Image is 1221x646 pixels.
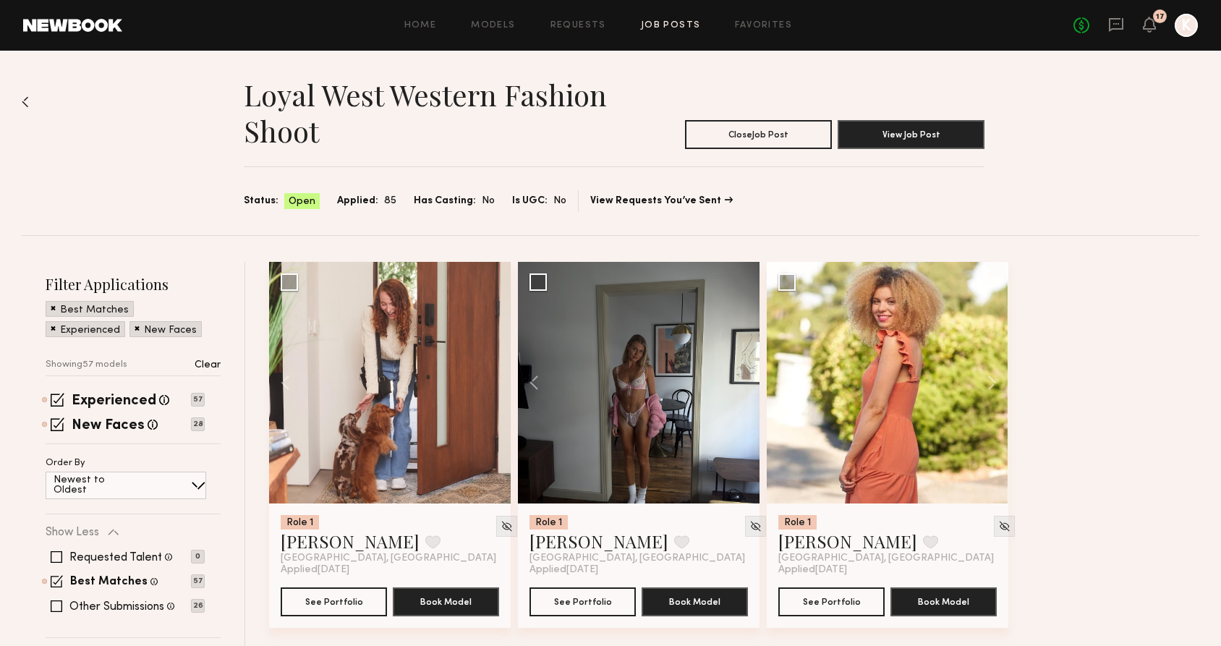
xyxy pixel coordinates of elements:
button: See Portfolio [778,587,885,616]
h2: Filter Applications [46,274,221,294]
a: Requests [550,21,606,30]
p: New Faces [144,326,197,336]
label: Experienced [72,394,156,409]
div: Applied [DATE] [281,564,499,576]
button: View Job Post [838,120,984,149]
div: Role 1 [281,515,319,530]
p: 26 [191,599,205,613]
p: 57 [191,574,205,588]
div: 17 [1156,13,1165,21]
span: [GEOGRAPHIC_DATA], [GEOGRAPHIC_DATA] [281,553,496,564]
button: Book Model [890,587,997,616]
p: Newest to Oldest [54,475,140,496]
div: Applied [DATE] [529,564,748,576]
span: Status: [244,193,278,209]
h1: Loyal West Western Fashion Shoot [244,77,614,149]
p: 28 [191,417,205,431]
p: Clear [195,360,221,370]
a: Home [404,21,437,30]
div: Role 1 [529,515,568,530]
p: 0 [191,550,205,564]
label: Other Submissions [69,601,164,613]
span: 85 [384,193,396,209]
span: [GEOGRAPHIC_DATA], [GEOGRAPHIC_DATA] [778,553,994,564]
label: New Faces [72,419,145,433]
p: Order By [46,459,85,468]
a: Book Model [393,595,499,607]
a: Favorites [735,21,792,30]
button: See Portfolio [281,587,387,616]
span: Open [289,195,315,209]
span: Has Casting: [414,193,476,209]
button: See Portfolio [529,587,636,616]
button: Book Model [393,587,499,616]
span: No [482,193,495,209]
a: Book Model [890,595,997,607]
div: Role 1 [778,515,817,530]
p: 57 [191,393,205,407]
a: K [1175,14,1198,37]
a: Book Model [642,595,748,607]
span: Applied: [337,193,378,209]
span: No [553,193,566,209]
img: Back to previous page [22,96,29,108]
img: Unhide Model [501,520,513,532]
a: [PERSON_NAME] [529,530,668,553]
div: Applied [DATE] [778,564,997,576]
a: Models [471,21,515,30]
p: Showing 57 models [46,360,127,370]
a: Job Posts [641,21,701,30]
button: CloseJob Post [685,120,832,149]
a: View Requests You’ve Sent [590,196,733,206]
button: Book Model [642,587,748,616]
p: Experienced [60,326,120,336]
label: Best Matches [70,577,148,588]
p: Show Less [46,527,99,538]
a: [PERSON_NAME] [778,530,917,553]
img: Unhide Model [998,520,1011,532]
label: Requested Talent [69,552,162,564]
img: Unhide Model [749,520,762,532]
a: [PERSON_NAME] [281,530,420,553]
span: Is UGC: [512,193,548,209]
p: Best Matches [60,305,129,315]
span: [GEOGRAPHIC_DATA], [GEOGRAPHIC_DATA] [529,553,745,564]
